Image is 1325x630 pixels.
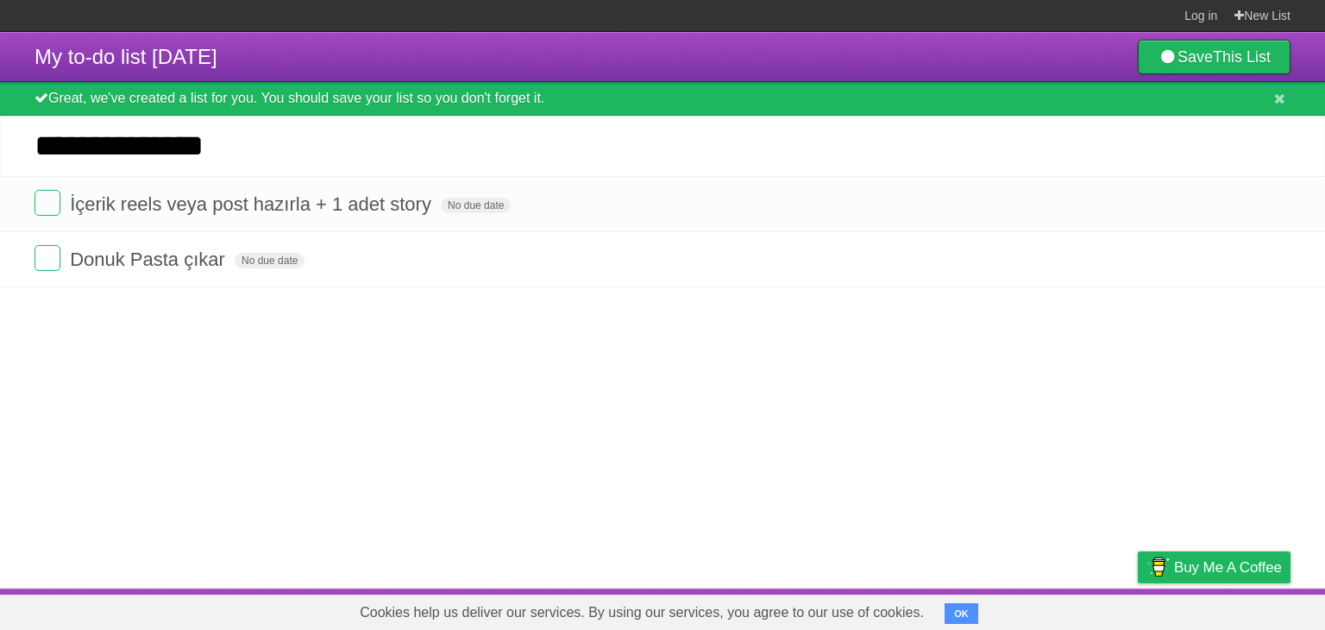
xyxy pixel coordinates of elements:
[70,249,229,270] span: Donuk Pasta çıkar
[441,198,511,213] span: No due date
[1057,593,1095,626] a: Terms
[70,193,436,215] span: İçerik reels veya post hazırla + 1 adet story
[1182,593,1290,626] a: Suggest a feature
[1138,551,1290,583] a: Buy me a coffee
[1138,40,1290,74] a: SaveThis List
[1146,552,1170,582] img: Buy me a coffee
[35,45,217,68] span: My to-do list [DATE]
[35,190,60,216] label: Done
[945,603,978,624] button: OK
[342,595,941,630] span: Cookies help us deliver our services. By using our services, you agree to our use of cookies.
[908,593,945,626] a: About
[965,593,1035,626] a: Developers
[35,245,60,271] label: Done
[1213,48,1271,66] b: This List
[1174,552,1282,583] span: Buy me a coffee
[1115,593,1160,626] a: Privacy
[235,253,305,268] span: No due date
